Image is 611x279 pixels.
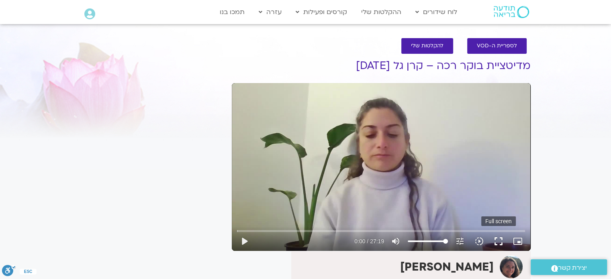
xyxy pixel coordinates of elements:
img: קרן גל [500,255,523,278]
img: תודעה בריאה [494,6,529,18]
a: עזרה [255,4,286,20]
h1: מדיטציית בוקר רכה – קרן גל [DATE] [232,60,531,72]
a: לוח שידורים [411,4,461,20]
a: יצירת קשר [531,259,607,275]
span: להקלטות שלי [411,43,443,49]
a: קורסים ופעילות [292,4,351,20]
a: ההקלטות שלי [357,4,405,20]
span: לספריית ה-VOD [477,43,517,49]
a: לספריית ה-VOD [467,38,527,54]
strong: [PERSON_NAME] [400,259,494,275]
a: להקלטות שלי [401,38,453,54]
a: תמכו בנו [216,4,249,20]
span: יצירת קשר [558,263,587,273]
